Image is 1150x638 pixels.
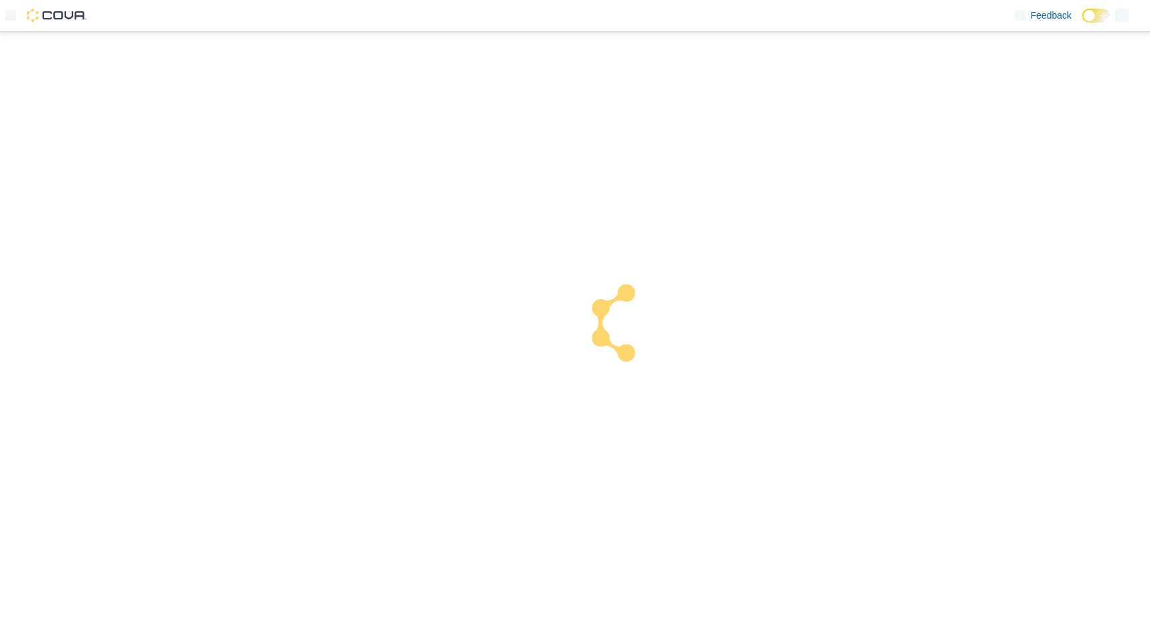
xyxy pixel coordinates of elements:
[27,9,87,22] img: Cova
[1031,9,1071,22] span: Feedback
[575,274,675,374] img: cova-loader
[1010,2,1077,29] a: Feedback
[1082,9,1110,23] input: Dark Mode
